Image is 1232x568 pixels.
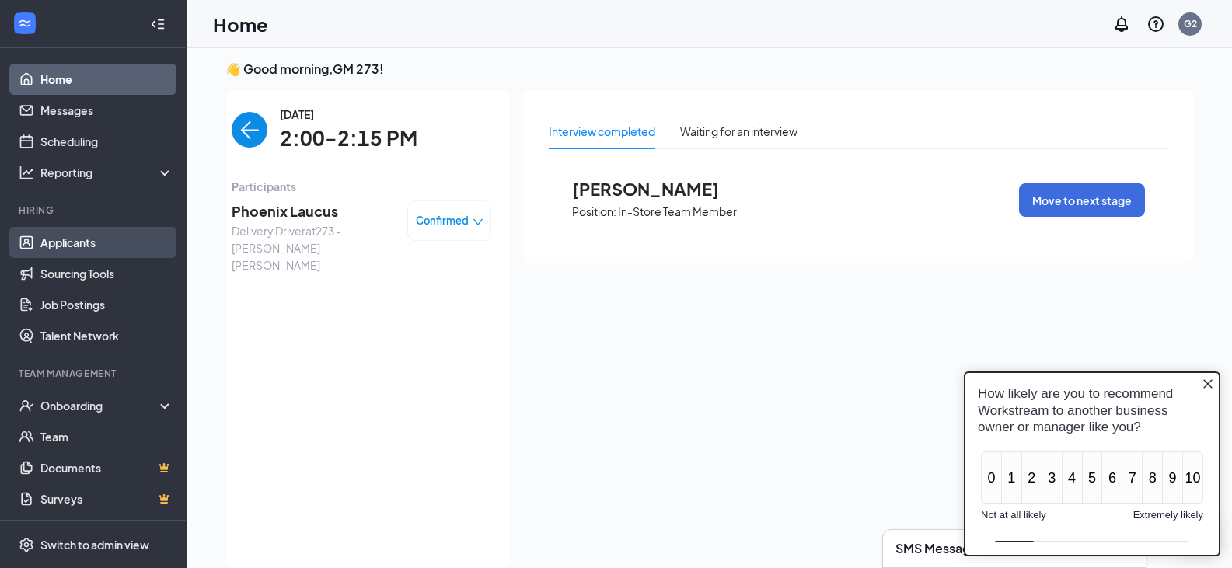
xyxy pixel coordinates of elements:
p: In-Store Team Member [618,204,737,219]
div: Interview completed [549,123,655,140]
div: G2 [1184,17,1197,30]
svg: Notifications [1112,15,1131,33]
button: Move to next stage [1019,183,1145,217]
span: Phoenix Laucus [232,200,395,222]
a: Home [40,64,173,95]
iframe: Sprig User Feedback Dialog [952,359,1232,568]
h3: 👋 Good morning, GM 273 ! [225,61,1193,78]
div: Onboarding [40,398,160,413]
div: Switch to admin view [40,537,149,552]
span: down [473,217,483,228]
div: Hiring [19,204,170,217]
svg: Analysis [19,165,34,180]
svg: WorkstreamLogo [17,16,33,31]
div: Team Management [19,367,170,380]
svg: QuestionInfo [1146,15,1165,33]
span: [PERSON_NAME] [572,179,743,199]
svg: Collapse [150,16,166,32]
h1: Home [213,11,268,37]
svg: UserCheck [19,398,34,413]
span: [DATE] [280,106,417,123]
span: Participants [232,178,491,195]
a: Talent Network [40,320,173,351]
p: Position: [572,204,616,219]
button: back-button [232,112,267,148]
span: Confirmed [416,213,469,228]
svg: Settings [19,537,34,552]
span: Delivery Driver at 273 - [PERSON_NAME] [PERSON_NAME] [232,222,395,274]
a: SurveysCrown [40,483,173,514]
a: Scheduling [40,126,173,157]
a: DocumentsCrown [40,452,173,483]
a: Team [40,421,173,452]
a: Sourcing Tools [40,258,173,289]
span: 2:00-2:15 PM [280,123,417,155]
h3: SMS Messages [895,540,984,557]
a: Job Postings [40,289,173,320]
a: Applicants [40,227,173,258]
div: Reporting [40,165,174,180]
a: Messages [40,95,173,126]
div: Waiting for an interview [680,123,797,140]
